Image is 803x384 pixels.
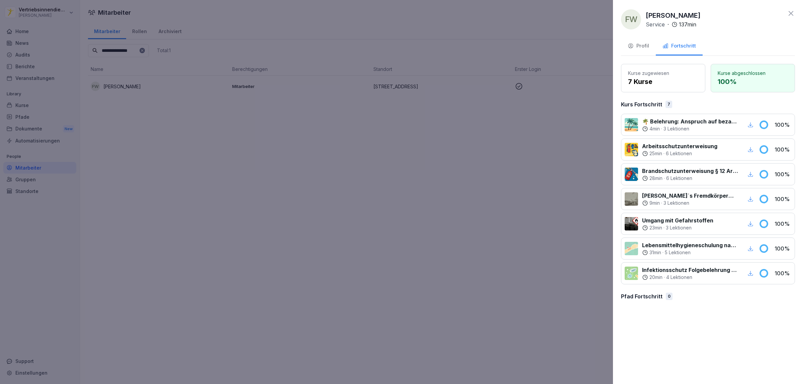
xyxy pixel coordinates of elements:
[642,175,738,182] div: ·
[666,293,673,300] div: 0
[679,20,696,28] p: 137 min
[663,200,689,206] p: 3 Lektionen
[663,125,689,132] p: 3 Lektionen
[665,249,691,256] p: 5 Lektionen
[775,146,791,154] p: 100 %
[642,200,738,206] div: ·
[642,241,738,249] p: Lebensmittelhygieneschulung nach EU-Verordnung (EG) Nr. 852 / 2004
[666,150,692,157] p: 6 Lektionen
[775,220,791,228] p: 100 %
[642,150,717,157] div: ·
[665,101,672,108] div: 7
[628,42,649,50] div: Profil
[642,266,738,274] p: Infektionsschutz Folgebelehrung (nach §43 IfSG)
[646,10,701,20] p: [PERSON_NAME]
[775,170,791,178] p: 100 %
[662,42,696,50] div: Fortschritt
[642,167,738,175] p: Brandschutzunterweisung § 12 ArbSchG
[656,37,703,56] button: Fortschritt
[642,142,717,150] p: Arbeitsschutzunterweisung
[649,125,660,132] p: 4 min
[628,70,698,77] p: Kurse zugewiesen
[642,125,738,132] div: ·
[642,249,738,256] div: ·
[718,77,788,87] p: 100 %
[718,70,788,77] p: Kurse abgeschlossen
[775,245,791,253] p: 100 %
[642,216,713,224] p: Umgang mit Gefahrstoffen
[646,20,665,28] p: Service
[649,274,662,281] p: 20 min
[666,175,692,182] p: 6 Lektionen
[628,77,698,87] p: 7 Kurse
[649,150,662,157] p: 25 min
[621,37,656,56] button: Profil
[649,200,660,206] p: 9 min
[621,100,662,108] p: Kurs Fortschritt
[775,121,791,129] p: 100 %
[649,224,662,231] p: 23 min
[621,292,662,300] p: Pfad Fortschritt
[649,175,662,182] p: 28 min
[775,195,791,203] p: 100 %
[642,117,738,125] p: 🌴 Belehrung: Anspruch auf bezahlten Erholungsurlaub und [PERSON_NAME]
[666,224,692,231] p: 3 Lektionen
[642,224,713,231] div: ·
[642,274,738,281] div: ·
[666,274,692,281] p: 4 Lektionen
[646,20,696,28] div: ·
[642,192,738,200] p: [PERSON_NAME]`s Fremdkörpermanagement
[621,9,641,29] div: FW
[775,269,791,277] p: 100 %
[649,249,661,256] p: 31 min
